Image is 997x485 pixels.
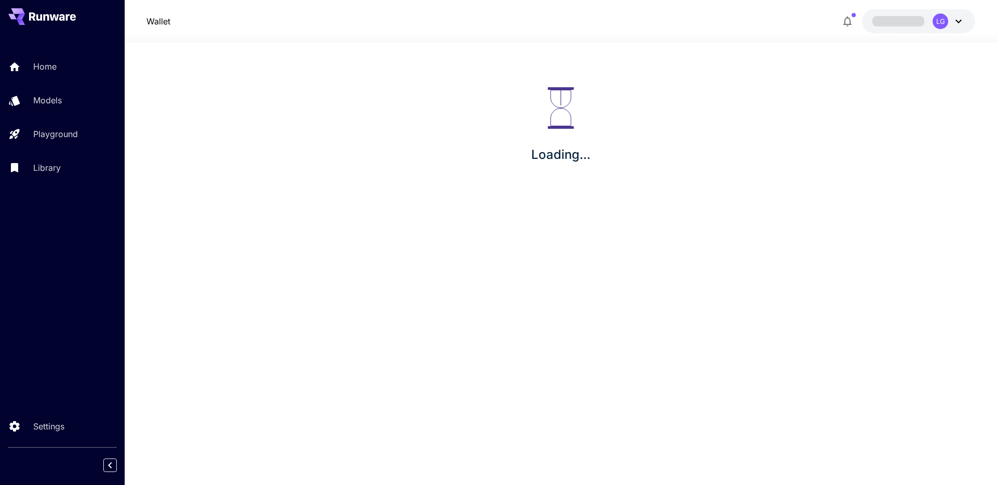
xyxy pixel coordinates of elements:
button: Collapse sidebar [103,459,117,472]
p: Models [33,94,62,106]
p: Loading... [531,145,590,164]
p: Playground [33,128,78,140]
p: Settings [33,420,64,433]
nav: breadcrumb [146,15,170,28]
div: LG [933,14,948,29]
button: LG [862,9,975,33]
div: Collapse sidebar [111,456,125,475]
p: Home [33,60,57,73]
a: Wallet [146,15,170,28]
p: Library [33,161,61,174]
